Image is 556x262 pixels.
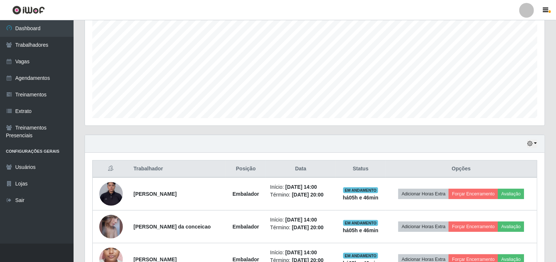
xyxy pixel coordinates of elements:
strong: Embalador [232,191,259,197]
th: Opções [385,160,537,178]
button: Adicionar Horas Extra [398,222,449,232]
time: [DATE] 14:00 [285,217,317,223]
strong: há 05 h e 46 min [343,227,378,233]
strong: Embalador [232,224,259,230]
strong: [PERSON_NAME] [133,191,177,197]
button: Avaliação [498,222,524,232]
li: Término: [270,224,331,231]
img: 1755306800551.jpeg [99,173,123,215]
li: Início: [270,249,331,256]
th: Status [336,160,386,178]
img: 1758218075605.jpeg [99,209,123,245]
button: Avaliação [498,189,524,199]
time: [DATE] 14:00 [285,249,317,255]
time: [DATE] 20:00 [292,192,324,198]
li: Término: [270,191,331,199]
span: EM ANDAMENTO [343,253,378,259]
button: Forçar Encerramento [449,189,498,199]
img: CoreUI Logo [12,6,45,15]
li: Início: [270,183,331,191]
th: Data [266,160,336,178]
button: Forçar Encerramento [449,222,498,232]
strong: [PERSON_NAME] da conceicao [133,224,211,230]
span: EM ANDAMENTO [343,220,378,226]
th: Trabalhador [129,160,226,178]
time: [DATE] 14:00 [285,184,317,190]
button: Adicionar Horas Extra [398,189,449,199]
strong: há 05 h e 46 min [343,195,378,201]
th: Posição [226,160,265,178]
time: [DATE] 20:00 [292,224,324,230]
span: EM ANDAMENTO [343,187,378,193]
li: Início: [270,216,331,224]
